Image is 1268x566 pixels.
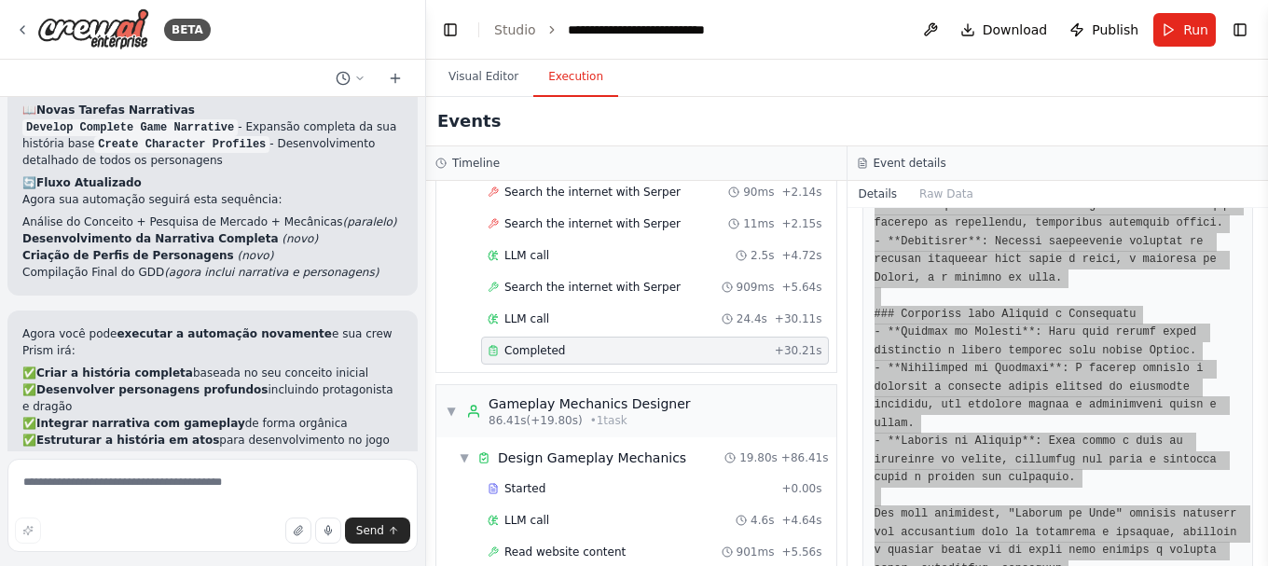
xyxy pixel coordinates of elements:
[781,545,821,559] span: + 5.56s
[739,450,778,465] span: 19.80s
[1062,13,1146,47] button: Publish
[504,311,549,326] span: LLM call
[22,264,403,281] li: Compilação Final do GDD
[1227,17,1253,43] button: Show right sidebar
[504,481,545,496] span: Started
[504,185,681,200] span: Search the internet with Serper
[345,518,410,544] button: Send
[874,156,946,171] h3: Event details
[22,119,238,136] code: Develop Complete Game Narrative
[908,181,985,207] button: Raw Data
[380,67,410,90] button: Start a new chat
[22,191,403,208] p: Agora sua automação seguirá esta sequência:
[37,8,149,50] img: Logo
[459,450,470,465] span: ▼
[36,176,142,189] strong: Fluxo Atualizado
[22,102,403,118] h2: 📖
[437,17,463,43] button: Hide left sidebar
[22,174,403,191] h2: 🔄
[504,343,565,358] span: Completed
[737,311,767,326] span: 24.4s
[504,280,681,295] span: Search the internet with Serper
[22,232,279,245] strong: Desenvolvimento da Narrativa Completa
[164,266,379,279] em: (agora inclui narrativa e personagens)
[494,22,536,37] a: Studio
[164,19,211,41] div: BETA
[15,518,41,544] button: Improve this prompt
[781,481,821,496] span: + 0.00s
[743,216,774,231] span: 11ms
[504,513,549,528] span: LLM call
[94,136,269,153] code: Create Character Profiles
[590,413,627,428] span: • 1 task
[781,280,821,295] span: + 5.64s
[498,449,686,467] span: Design Gameplay Mechanics
[504,545,626,559] span: Read website content
[22,365,403,449] p: ✅ baseada no seu conceito inicial ✅ incluindo protagonista e dragão ✅ de forma orgânica ✅ para de...
[22,249,234,262] strong: Criação de Perfis de Personagens
[356,523,384,538] span: Send
[36,434,219,447] strong: Estruturar a história em atos
[751,513,774,528] span: 4.6s
[285,518,311,544] button: Upload files
[781,185,821,200] span: + 2.14s
[983,21,1048,39] span: Download
[751,248,774,263] span: 2.5s
[953,13,1055,47] button: Download
[775,311,822,326] span: + 30.11s
[504,248,549,263] span: LLM call
[848,181,909,207] button: Details
[737,545,775,559] span: 901ms
[282,232,318,245] em: (novo)
[737,280,775,295] span: 909ms
[494,21,764,39] nav: breadcrumb
[22,214,403,230] li: Análise do Conceito + Pesquisa de Mercado + Mecânicas
[781,450,829,465] span: + 86.41s
[781,216,821,231] span: + 2.15s
[343,215,397,228] em: (paralelo)
[743,185,774,200] span: 90ms
[117,327,332,340] strong: executar a automação novamente
[328,67,373,90] button: Switch to previous chat
[781,513,821,528] span: + 4.64s
[437,108,501,134] h2: Events
[504,216,681,231] span: Search the internet with Serper
[36,417,245,430] strong: Integrar narrativa com gameplay
[36,366,193,380] strong: Criar a história completa
[22,118,403,169] p: - Expansão completa da sua história base - Desenvolvimento detalhado de todos os personagens
[489,413,583,428] span: 86.41s (+19.80s)
[315,518,341,544] button: Click to speak your automation idea
[781,248,821,263] span: + 4.72s
[452,156,500,171] h3: Timeline
[36,383,268,396] strong: Desenvolver personagens profundos
[434,58,533,97] button: Visual Editor
[489,394,691,413] div: Gameplay Mechanics Designer
[533,58,618,97] button: Execution
[238,249,274,262] em: (novo)
[22,325,403,359] p: Agora você pode e sua crew Prism irá:
[36,104,195,117] strong: Novas Tarefas Narrativas
[446,404,457,419] span: ▼
[1092,21,1138,39] span: Publish
[775,343,822,358] span: + 30.21s
[1183,21,1208,39] span: Run
[1153,13,1216,47] button: Run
